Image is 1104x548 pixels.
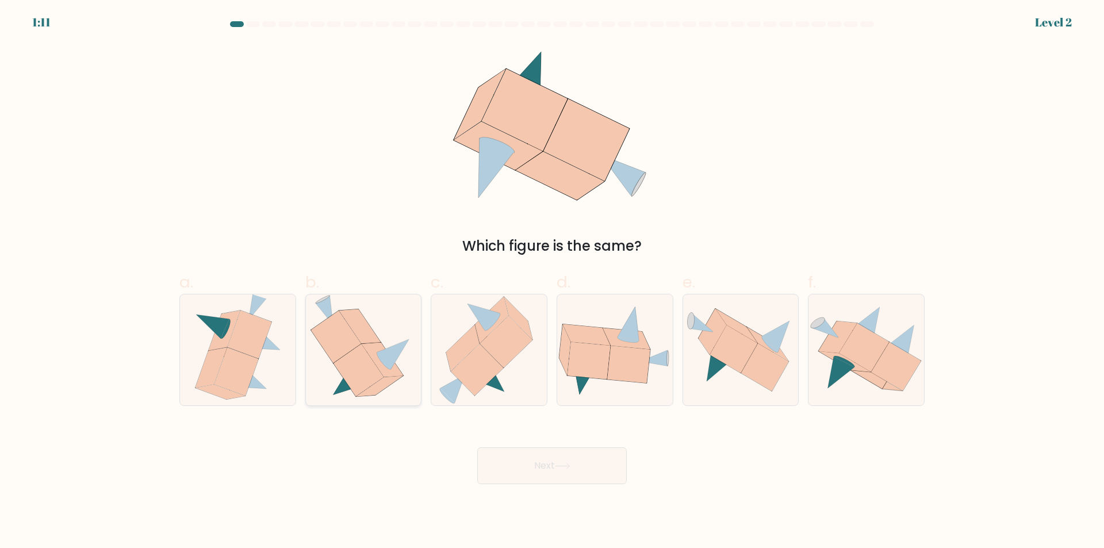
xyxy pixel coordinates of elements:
[1035,14,1072,31] div: Level 2
[305,271,319,293] span: b.
[477,447,627,484] button: Next
[808,271,816,293] span: f.
[32,14,51,31] div: 1:11
[557,271,570,293] span: d.
[431,271,443,293] span: c.
[683,271,695,293] span: e.
[186,236,918,256] div: Which figure is the same?
[179,271,193,293] span: a.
